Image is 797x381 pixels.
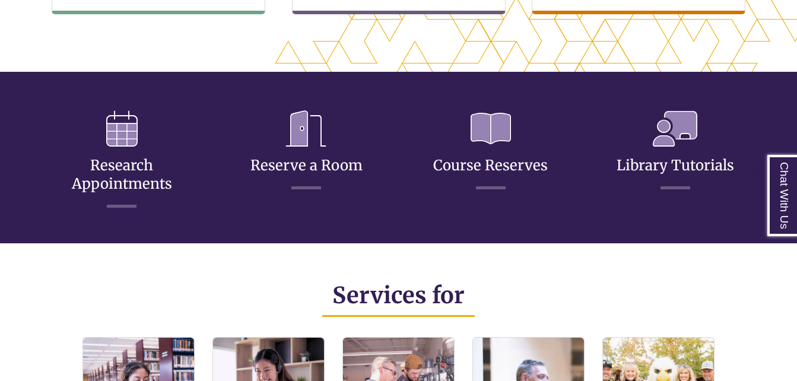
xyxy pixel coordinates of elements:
a: Library Tutorials [617,128,734,174]
span: Services for [332,281,465,309]
a: Research Appointments [72,128,172,193]
a: Course Reserves [433,128,548,174]
a: Reserve a Room [250,128,363,174]
a: Back to Top [750,163,794,179]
